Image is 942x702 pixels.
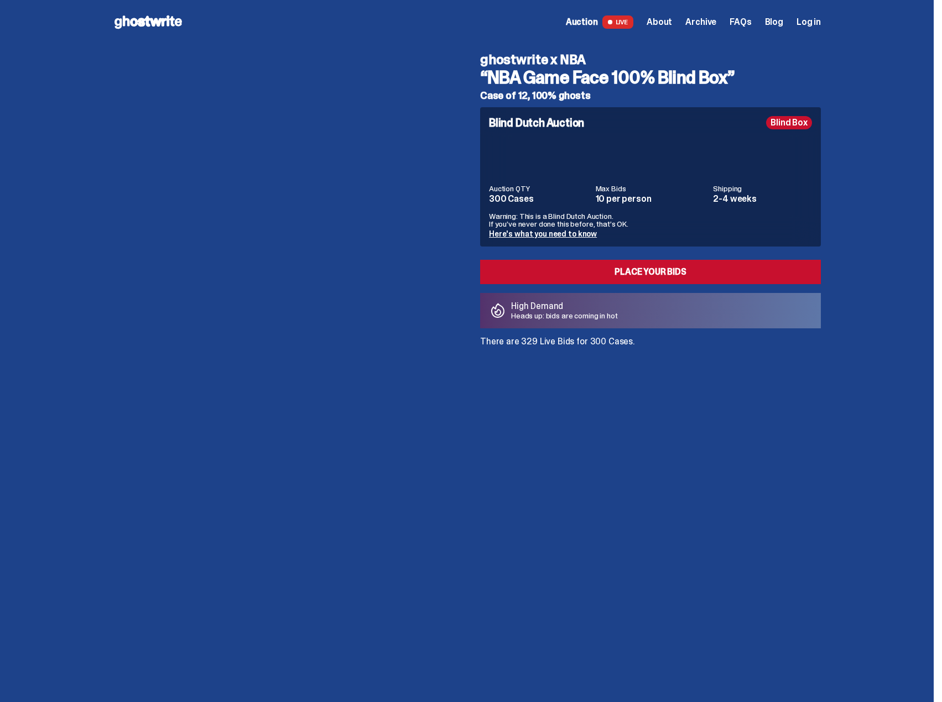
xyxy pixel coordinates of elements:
[480,69,821,86] h3: “NBA Game Face 100% Blind Box”
[480,260,821,284] a: Place your Bids
[489,185,589,192] dt: Auction QTY
[765,18,783,27] a: Blog
[489,195,589,203] dd: 300 Cases
[602,15,634,29] span: LIVE
[566,18,598,27] span: Auction
[797,18,821,27] a: Log in
[566,15,633,29] a: Auction LIVE
[489,212,812,228] p: Warning: This is a Blind Dutch Auction. If you’ve never done this before, that’s OK.
[596,185,707,192] dt: Max Bids
[766,116,812,129] div: Blind Box
[596,195,707,203] dd: 10 per person
[647,18,672,27] a: About
[730,18,751,27] a: FAQs
[511,312,618,319] p: Heads up: bids are coming in hot
[713,195,812,203] dd: 2-4 weeks
[489,117,584,128] h4: Blind Dutch Auction
[685,18,716,27] a: Archive
[489,229,597,239] a: Here's what you need to know
[480,91,821,101] h5: Case of 12, 100% ghosts
[480,337,821,346] p: There are 329 Live Bids for 300 Cases.
[511,302,618,311] p: High Demand
[713,185,812,192] dt: Shipping
[480,53,821,66] h4: ghostwrite x NBA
